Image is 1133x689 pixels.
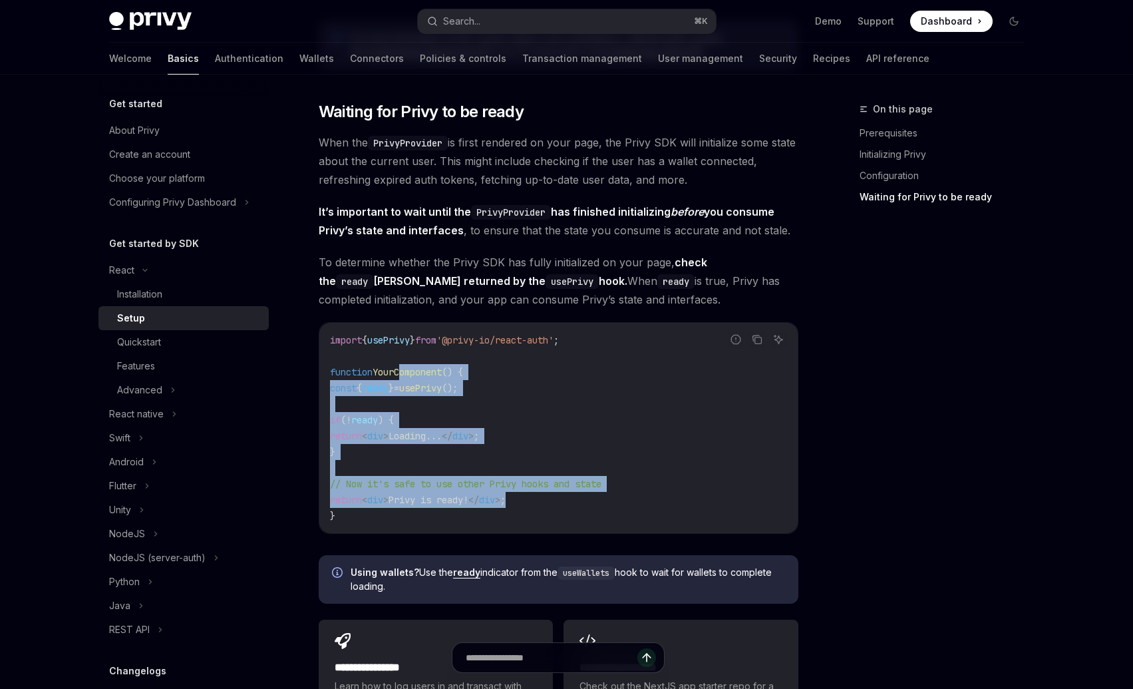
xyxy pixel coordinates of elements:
[813,43,850,75] a: Recipes
[657,274,695,289] code: ready
[436,334,554,346] span: '@privy-io/react-auth'
[860,122,1035,144] a: Prerequisites
[109,96,162,112] h5: Get started
[330,382,357,394] span: const
[546,274,599,289] code: usePrivy
[109,663,166,679] h5: Changelogs
[558,567,615,580] code: useWallets
[168,43,199,75] a: Basics
[98,330,269,354] a: Quickstart
[98,450,269,474] button: Android
[1003,11,1025,32] button: Toggle dark mode
[362,334,367,346] span: {
[367,430,383,442] span: div
[330,478,601,490] span: // Now it's safe to use other Privy hooks and state
[362,382,389,394] span: ready
[98,142,269,166] a: Create an account
[319,205,774,237] strong: It’s important to wait until the has finished initializing you consume Privy’s state and interfaces
[109,12,192,31] img: dark logo
[117,382,162,398] div: Advanced
[443,13,480,29] div: Search...
[351,414,378,426] span: ready
[694,16,708,27] span: ⌘ K
[109,406,164,422] div: React native
[442,430,452,442] span: </
[109,622,150,638] div: REST API
[367,494,383,506] span: div
[399,382,442,394] span: usePrivy
[117,310,145,326] div: Setup
[410,334,415,346] span: }
[420,43,506,75] a: Policies & controls
[858,15,894,28] a: Support
[319,202,798,240] span: , to ensure that the state you consume is accurate and not stale.
[98,498,269,522] button: Unity
[98,282,269,306] a: Installation
[452,430,468,442] span: div
[98,474,269,498] button: Flutter
[350,43,404,75] a: Connectors
[471,205,551,220] code: PrivyProvider
[98,306,269,330] a: Setup
[98,354,269,378] a: Features
[357,382,362,394] span: {
[389,430,442,442] span: Loading...
[346,414,351,426] span: !
[98,618,269,642] button: REST API
[671,205,704,218] em: before
[109,526,145,542] div: NodeJS
[109,454,144,470] div: Android
[330,366,373,378] span: function
[98,166,269,190] a: Choose your platform
[330,494,362,506] span: return
[415,334,436,346] span: from
[442,366,463,378] span: () {
[770,331,787,348] button: Ask AI
[109,262,134,278] div: React
[351,566,785,593] span: Use the indicator from the hook to wait for wallets to complete loading.
[418,9,716,33] button: Search...⌘K
[759,43,797,75] a: Security
[319,101,524,122] span: Waiting for Privy to be ready
[117,286,162,302] div: Installation
[394,382,399,394] span: =
[109,430,130,446] div: Swift
[466,643,637,672] input: Ask a question...
[383,430,389,442] span: >
[330,510,335,522] span: }
[873,101,933,117] span: On this page
[341,414,346,426] span: (
[373,366,442,378] span: YourComponent
[362,494,367,506] span: <
[727,331,744,348] button: Report incorrect code
[921,15,972,28] span: Dashboard
[109,122,160,138] div: About Privy
[109,170,205,186] div: Choose your platform
[98,570,269,594] button: Python
[368,136,448,150] code: PrivyProvider
[910,11,993,32] a: Dashboard
[109,598,130,614] div: Java
[389,494,468,506] span: Privy is ready!
[522,43,642,75] a: Transaction management
[468,430,474,442] span: >
[98,378,269,402] button: Advanced
[98,258,269,282] button: React
[468,494,479,506] span: </
[554,334,559,346] span: ;
[98,594,269,618] button: Java
[495,494,500,506] span: >
[299,43,334,75] a: Wallets
[109,574,140,590] div: Python
[330,334,362,346] span: import
[500,494,506,506] span: ;
[815,15,842,28] a: Demo
[336,274,373,289] code: ready
[98,402,269,426] button: React native
[860,144,1035,165] a: Initializing Privy
[215,43,283,75] a: Authentication
[319,133,798,189] span: When the is first rendered on your page, the Privy SDK will initialize some state about the curre...
[98,190,269,214] button: Configuring Privy Dashboard
[442,382,458,394] span: ();
[109,194,236,210] div: Configuring Privy Dashboard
